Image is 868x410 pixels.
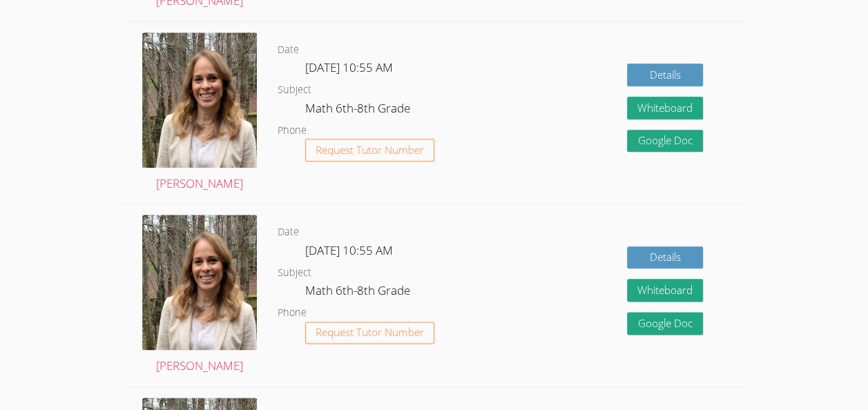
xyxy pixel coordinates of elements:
[305,99,413,122] dd: Math 6th-8th Grade
[627,130,703,153] a: Google Doc
[305,59,393,75] span: [DATE] 10:55 AM
[627,312,703,335] a: Google Doc
[142,215,257,350] img: avatar.png
[278,264,311,282] dt: Subject
[305,242,393,258] span: [DATE] 10:55 AM
[305,139,434,162] button: Request Tutor Number
[142,215,257,375] a: [PERSON_NAME]
[627,64,703,86] a: Details
[278,81,311,99] dt: Subject
[142,32,257,193] a: [PERSON_NAME]
[278,41,299,59] dt: Date
[627,279,703,302] button: Whiteboard
[627,246,703,269] a: Details
[278,304,307,322] dt: Phone
[305,281,413,304] dd: Math 6th-8th Grade
[278,122,307,139] dt: Phone
[316,327,424,338] span: Request Tutor Number
[278,224,299,241] dt: Date
[142,32,257,168] img: avatar.png
[627,97,703,119] button: Whiteboard
[305,322,434,344] button: Request Tutor Number
[316,145,424,155] span: Request Tutor Number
